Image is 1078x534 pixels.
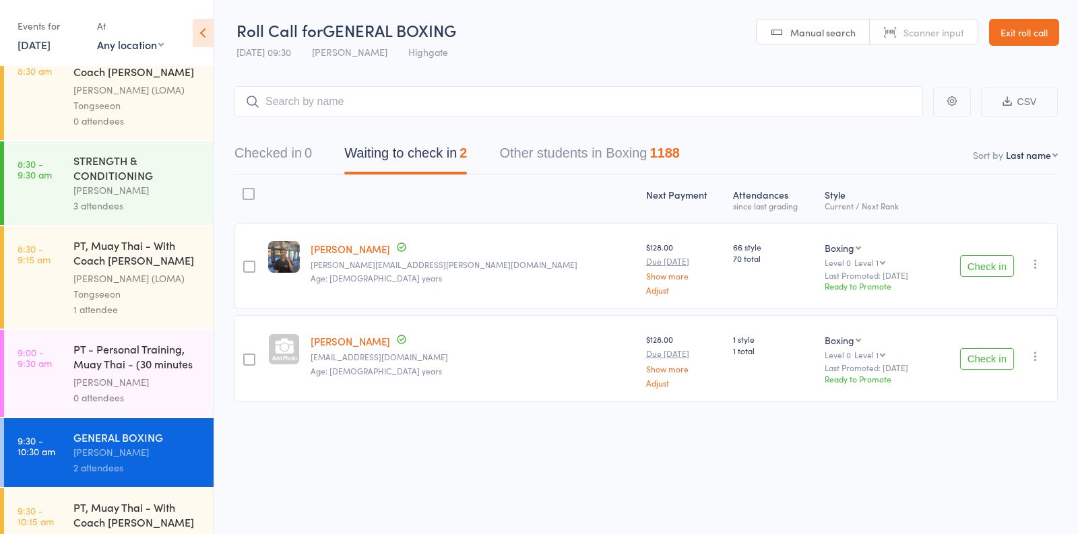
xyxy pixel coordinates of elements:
div: 0 [305,145,312,160]
div: 2 [459,145,467,160]
div: STRENGTH & CONDITIONING [73,153,202,182]
small: Last Promoted: [DATE] [825,363,928,372]
div: Next Payment [641,181,728,217]
div: PT - Personal Training, Muay Thai - (30 minutes wi... [73,341,202,374]
time: 8:30 - 9:15 am [18,243,51,265]
span: 70 total [733,253,813,264]
div: 0 attendees [73,390,202,405]
div: Atten­dances [728,181,819,217]
div: Style [819,181,933,217]
a: Show more [646,364,722,373]
div: Any location [97,37,164,52]
div: PT, Muay Thai - With Coach [PERSON_NAME] (30 minutes) [73,49,202,82]
div: 3 attendees [73,198,202,213]
div: 0 attendees [73,113,202,129]
span: 1 total [733,345,813,356]
button: CSV [981,88,1058,116]
small: Annel.Neuenschwander@yahoo.com [311,260,635,269]
button: Checked in0 [234,139,312,174]
div: [PERSON_NAME] (LOMA) Tongseeon [73,271,202,302]
div: Current / Next Rank [825,201,928,210]
small: Last Promoted: [DATE] [825,271,928,280]
div: [PERSON_NAME] [73,374,202,390]
span: Age: [DEMOGRAPHIC_DATA] years [311,365,442,376]
div: Ready to Promote [825,280,928,292]
small: benvanhems@gmail.com [311,352,635,362]
button: Check in [960,255,1014,277]
span: Manual search [790,26,856,39]
button: Check in [960,348,1014,370]
div: [PERSON_NAME] [73,444,202,460]
div: Level 1 [854,258,879,267]
a: 9:00 -9:30 amPT - Personal Training, Muay Thai - (30 minutes wi...[PERSON_NAME]0 attendees [4,330,214,417]
div: Level 0 [825,258,928,267]
img: image1740792259.png [268,241,300,273]
time: 9:30 - 10:30 am [18,435,55,457]
a: 8:30 -9:15 amPT, Muay Thai - With Coach [PERSON_NAME] (45 minutes)[PERSON_NAME] (LOMA) Tongseeon1... [4,226,214,329]
div: $128.00 [646,241,722,294]
div: PT, Muay Thai - With Coach [PERSON_NAME] (45 minutes) [73,500,202,533]
div: 2 attendees [73,460,202,475]
div: Level 0 [825,350,928,359]
input: Search by name [234,86,923,117]
time: 9:00 - 9:30 am [18,347,52,368]
div: At [97,15,164,37]
div: [PERSON_NAME] [73,182,202,198]
span: Roll Call for [236,19,323,41]
a: Adjust [646,378,722,387]
div: [PERSON_NAME] (LOMA) Tongseeon [73,82,202,113]
span: Age: [DEMOGRAPHIC_DATA] years [311,272,442,283]
span: Scanner input [903,26,964,39]
small: Due [DATE] [646,257,722,266]
a: [DATE] [18,37,51,52]
a: 8:30 -9:30 amSTRENGTH & CONDITIONING[PERSON_NAME]3 attendees [4,141,214,225]
span: 1 style [733,333,813,345]
div: since last grading [733,201,813,210]
span: 66 style [733,241,813,253]
a: 9:30 -10:30 amGENERAL BOXING[PERSON_NAME]2 attendees [4,418,214,487]
a: Show more [646,271,722,280]
span: GENERAL BOXING [323,19,456,41]
button: Waiting to check in2 [344,139,467,174]
span: Highgate [408,45,448,59]
a: [PERSON_NAME] [311,334,390,348]
a: 8:00 -8:30 amPT, Muay Thai - With Coach [PERSON_NAME] (30 minutes)[PERSON_NAME] (LOMA) Tongseeon0... [4,38,214,140]
time: 8:30 - 9:30 am [18,158,52,180]
div: Last name [1006,148,1051,162]
a: Adjust [646,286,722,294]
span: [PERSON_NAME] [312,45,387,59]
a: [PERSON_NAME] [311,242,390,256]
small: Due [DATE] [646,349,722,358]
time: 9:30 - 10:15 am [18,505,54,527]
div: GENERAL BOXING [73,430,202,444]
div: Boxing [825,241,854,255]
time: 8:00 - 8:30 am [18,55,52,76]
div: Events for [18,15,84,37]
div: 1188 [649,145,680,160]
div: 1 attendee [73,302,202,317]
label: Sort by [973,148,1003,162]
span: [DATE] 09:30 [236,45,291,59]
div: Ready to Promote [825,373,928,385]
div: PT, Muay Thai - With Coach [PERSON_NAME] (45 minutes) [73,238,202,271]
div: $128.00 [646,333,722,387]
button: Other students in Boxing1188 [499,139,680,174]
a: Exit roll call [989,19,1059,46]
div: Boxing [825,333,854,347]
div: Level 1 [854,350,879,359]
